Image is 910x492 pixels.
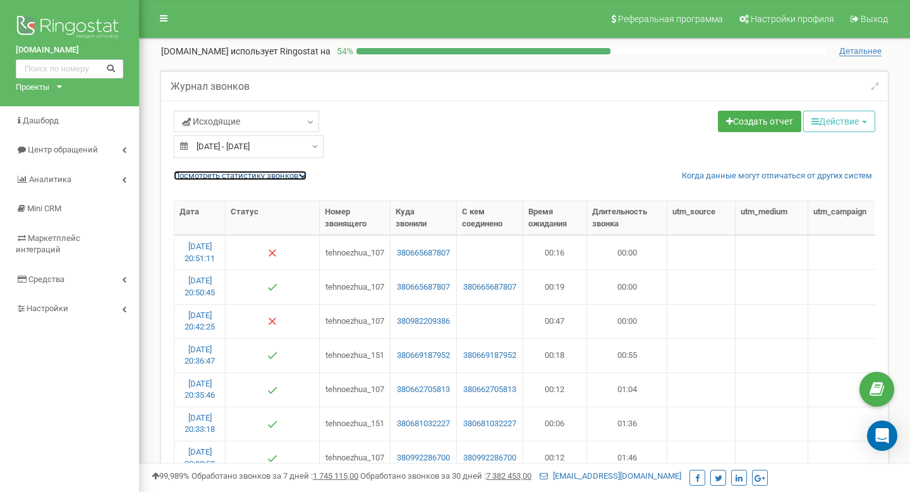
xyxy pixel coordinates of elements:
span: Исходящие [182,115,240,128]
img: Отвечен [267,282,277,292]
td: 00:16 [523,235,588,269]
td: 00:18 [523,338,588,372]
a: [DOMAIN_NAME] [16,44,123,56]
span: Mini CRM [27,204,61,213]
td: 00:06 [523,407,588,441]
th: С кем соединено [457,201,523,235]
span: Детальнее [839,46,882,56]
td: tehnoezhua_107 [320,304,391,338]
img: Отвечен [267,453,277,464]
th: Дата [174,201,226,235]
img: Ringostat logo [16,13,123,44]
td: 00:00 [587,269,667,304]
span: Средства [28,274,64,284]
th: Время ожидания [523,201,588,235]
input: Поиск по номеру [16,59,123,78]
td: tehnoezhua_151 [320,338,391,372]
th: Длительность звонка [587,201,667,235]
div: Проекты [16,82,49,94]
u: 7 382 453,00 [486,471,531,481]
a: 380669187952 [396,350,451,362]
span: Реферальная программа [618,14,723,24]
span: Обработано звонков за 7 дней : [191,471,358,481]
span: Выход [861,14,888,24]
a: 380665687807 [396,247,451,259]
span: 99,989% [152,471,190,481]
span: Настройки профиля [751,14,834,24]
a: [DATE] 20:32:53 [185,447,215,469]
img: Отвечен [267,385,277,395]
a: 380662705813 [396,384,451,396]
td: tehnoezhua_151 [320,407,391,441]
a: Исходящие [174,111,319,132]
a: [DATE] 20:51:11 [185,242,215,263]
div: Open Intercom Messenger [867,421,897,451]
th: Куда звонили [391,201,456,235]
a: [EMAIL_ADDRESS][DOMAIN_NAME] [540,471,681,481]
img: Нет ответа [267,248,277,258]
a: [DATE] 20:35:46 [185,379,215,400]
td: 00:47 [523,304,588,338]
td: 00:12 [523,441,588,475]
p: 54 % [331,45,356,58]
button: Действие [803,111,875,132]
td: tehnoezhua_107 [320,372,391,407]
td: 00:55 [587,338,667,372]
a: 380982209386 [396,316,451,328]
span: использует Ringostat на [231,46,331,56]
td: tehnoezhua_107 [320,269,391,304]
a: 380681032227 [462,418,518,430]
a: [DATE] 20:33:18 [185,413,215,434]
h5: Журнал звонков [171,81,250,92]
td: 01:46 [587,441,667,475]
span: Маркетплейс интеграций [16,233,80,255]
img: Отвечен [267,350,277,360]
span: Дашборд [23,116,59,125]
td: 01:04 [587,372,667,407]
td: 00:00 [587,235,667,269]
a: 380992286700 [462,452,518,464]
a: 380665687807 [462,281,518,293]
span: Аналитика [29,175,71,184]
th: utm_medium [736,201,808,235]
a: [DATE] 20:50:45 [185,276,215,297]
td: 00:19 [523,269,588,304]
u: 1 745 115,00 [313,471,358,481]
th: utm_campaign [808,201,887,235]
th: Номер звонящего [320,201,391,235]
a: Когда данные могут отличаться от других систем [682,170,872,182]
img: Отвечен [267,419,277,429]
td: 00:00 [587,304,667,338]
a: 380992286700 [396,452,451,464]
th: Статус [226,201,320,235]
td: 01:36 [587,407,667,441]
td: tehnoezhua_107 [320,235,391,269]
img: Нет ответа [267,316,277,326]
span: Центр обращений [28,145,98,154]
a: 380665687807 [396,281,451,293]
p: [DOMAIN_NAME] [161,45,331,58]
a: [DATE] 20:42:25 [185,311,215,332]
a: 380681032227 [396,418,451,430]
a: Посмотреть cтатистику звонков [174,171,306,180]
span: Обработано звонков за 30 дней : [360,471,531,481]
a: 380662705813 [462,384,518,396]
a: [DATE] 20:36:47 [185,345,215,366]
a: 380669187952 [462,350,518,362]
span: Настройки [27,304,68,313]
td: 00:12 [523,372,588,407]
td: tehnoezhua_107 [320,441,391,475]
a: Создать отчет [718,111,801,132]
th: utm_source [667,201,735,235]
